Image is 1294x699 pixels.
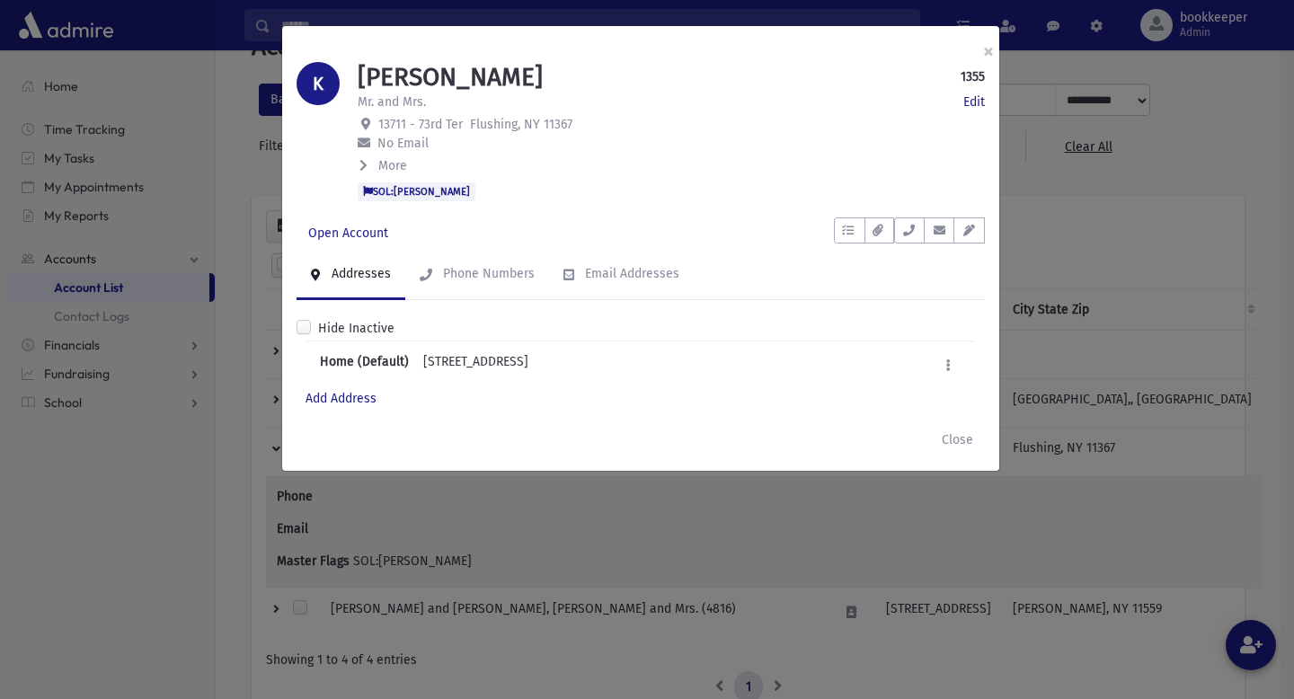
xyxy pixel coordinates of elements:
label: Hide Inactive [318,319,394,338]
p: Mr. and Mrs. [358,93,426,111]
strong: 1355 [961,67,985,86]
button: × [969,26,1008,76]
button: More [358,156,409,175]
div: Addresses [328,266,391,281]
h1: [PERSON_NAME] [358,62,543,93]
span: More [378,158,407,173]
b: Home (Default) [320,352,409,378]
span: Flushing, NY 11367 [470,117,572,132]
div: Email Addresses [581,266,679,281]
span: No Email [377,136,429,151]
a: Phone Numbers [405,250,549,300]
div: Phone Numbers [439,266,535,281]
a: Edit [963,93,985,111]
div: K [297,62,340,105]
a: Addresses [297,250,405,300]
a: Open Account [297,217,400,250]
span: SOL:[PERSON_NAME] [358,182,475,200]
span: 13711 - 73rd Ter [378,117,463,132]
a: Email Addresses [549,250,694,300]
a: Add Address [306,391,377,406]
button: Close [930,424,985,456]
div: [STREET_ADDRESS] [423,352,528,378]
